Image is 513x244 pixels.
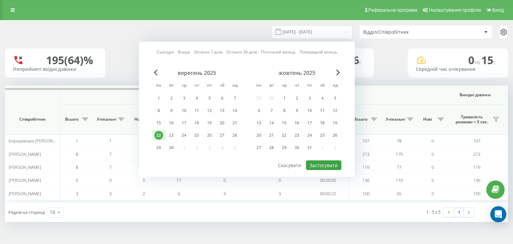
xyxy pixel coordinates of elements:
div: сб 6 вер 2025 р. [216,93,228,103]
span: 136 [362,177,369,183]
div: 29 [154,143,163,152]
div: пт 26 вер 2025 р. [203,130,216,140]
div: 1 - 5 з 5 [426,209,441,215]
div: 21 [230,119,239,127]
div: 26 [331,131,339,140]
div: пн 8 вер 2025 р. [152,106,165,116]
div: ср 29 жовт 2025 р. [278,143,291,153]
div: 9 [293,106,301,115]
span: 8 [76,164,78,170]
div: 23 [293,131,301,140]
span: Нові [130,117,147,122]
div: ср 22 жовт 2025 р. [278,130,291,140]
span: 0 [76,177,78,183]
div: пт 5 вер 2025 р. [203,93,216,103]
abbr: четвер [192,81,202,91]
div: 10 [50,209,55,216]
span: Вхідні дзвінки [77,92,331,98]
button: Застосувати [306,160,341,170]
div: 5 [205,94,214,103]
span: 0 [468,53,481,67]
div: 22 [154,131,163,140]
div: ср 10 вер 2025 р. [178,106,190,116]
div: 8 [280,106,289,115]
div: 1 [154,94,163,103]
div: пн 20 жовт 2025 р. [252,130,265,140]
span: Previous Month [154,70,158,76]
div: чт 2 жовт 2025 р. [291,93,303,103]
span: c [359,58,362,66]
div: 27 [218,131,226,140]
div: 30 [293,143,301,152]
div: сб 27 вер 2025 р. [216,130,228,140]
abbr: середа [279,81,289,91]
div: ср 1 жовт 2025 р. [278,93,291,103]
div: чт 16 жовт 2025 р. [291,118,303,128]
span: [PERSON_NAME] [9,177,41,183]
div: 5 [331,94,339,103]
span: Налаштування профілю [429,7,481,13]
span: 15 [481,53,496,67]
div: 31 [305,143,314,152]
div: нд 7 вер 2025 р. [228,93,241,103]
span: 107 [362,138,369,144]
div: 195 (64)% [46,54,93,67]
div: пт 12 вер 2025 р. [203,106,216,116]
span: 119 [473,164,480,170]
div: вт 16 вер 2025 р. [165,118,178,128]
span: 0 [432,138,434,144]
span: 3 [109,191,112,197]
div: 24 [180,131,188,140]
div: 6 [218,94,226,103]
span: Next Month [336,70,340,76]
div: Неприйняті вхідні дзвінки [13,67,97,72]
div: 6 [254,106,263,115]
span: Всього [63,117,80,122]
abbr: субота [217,81,227,91]
abbr: неділя [230,81,240,91]
div: сб 20 вер 2025 р. [216,118,228,128]
div: 9 [167,106,176,115]
div: 2 [167,94,176,103]
div: ср 3 вер 2025 р. [178,93,190,103]
div: пт 17 жовт 2025 р. [303,118,316,128]
div: чт 18 вер 2025 р. [190,118,203,128]
div: жовтень 2025 [252,70,341,76]
div: ср 24 вер 2025 р. [178,130,190,140]
div: чт 23 жовт 2025 р. [291,130,303,140]
span: Борщовська [PERSON_NAME] [9,138,67,144]
div: 13 [254,119,263,127]
a: Попередній місяць [300,49,337,55]
div: вт 7 жовт 2025 р. [265,106,278,116]
span: 0 [223,177,226,183]
abbr: середа [179,81,189,91]
span: 3 [76,191,78,197]
div: чт 25 вер 2025 р. [190,130,203,140]
span: [PERSON_NAME] [9,191,41,197]
div: ср 8 жовт 2025 р. [278,106,291,116]
div: нд 12 жовт 2025 р. [329,106,341,116]
div: вт 21 жовт 2025 р. [265,130,278,140]
div: сб 4 жовт 2025 р. [316,93,329,103]
span: Унікальні [97,117,116,122]
span: 3 [223,191,226,197]
div: Середній час очікування [416,67,500,72]
span: 213 [362,151,369,157]
div: вт 23 вер 2025 р. [165,130,178,140]
span: 100 [473,191,480,197]
a: Сьогодні [157,49,174,55]
span: 0 [109,177,112,183]
div: вт 14 жовт 2025 р. [265,118,278,128]
div: сб 13 вер 2025 р. [216,106,228,116]
div: 16 [293,119,301,127]
span: 7 [109,164,112,170]
div: пн 27 жовт 2025 р. [252,143,265,153]
div: 20 [254,131,263,140]
span: 2 [143,191,145,197]
span: 78 [397,138,401,144]
td: 00:00:00 [307,174,349,187]
div: 4 [192,94,201,103]
div: 21 [267,131,276,140]
div: нд 19 жовт 2025 р. [329,118,341,128]
abbr: вівторок [267,81,277,91]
